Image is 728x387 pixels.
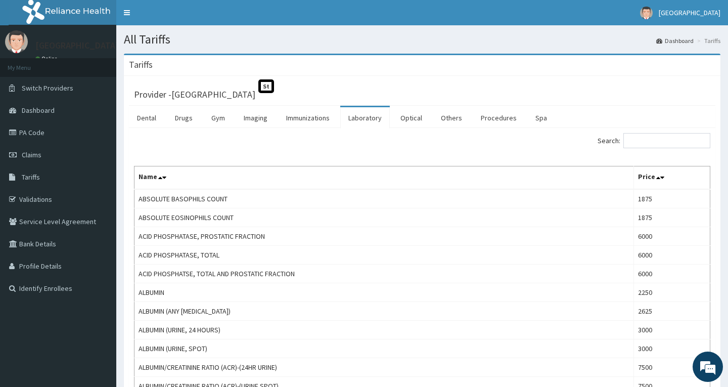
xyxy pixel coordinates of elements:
td: ABSOLUTE BASOPHILS COUNT [134,189,634,208]
input: Search: [623,133,710,148]
img: User Image [640,7,653,19]
th: Price [634,166,710,190]
p: [GEOGRAPHIC_DATA] [35,41,119,50]
th: Name [134,166,634,190]
td: 6000 [634,265,710,283]
td: ABSOLUTE EOSINOPHILS COUNT [134,208,634,227]
td: 3000 [634,339,710,358]
li: Tariffs [695,36,720,45]
a: Gym [203,107,233,128]
td: 3000 [634,321,710,339]
td: 6000 [634,227,710,246]
h1: All Tariffs [124,33,720,46]
span: Switch Providers [22,83,73,93]
a: Dashboard [656,36,694,45]
a: Online [35,55,60,62]
td: ACID PHOSPHATASE, TOTAL [134,246,634,265]
td: ACID PHOSPHATASE, PROSTATIC FRACTION [134,227,634,246]
td: 7500 [634,358,710,377]
a: Imaging [236,107,276,128]
a: Spa [527,107,555,128]
td: ALBUMIN (ANY [MEDICAL_DATA]) [134,302,634,321]
span: [GEOGRAPHIC_DATA] [659,8,720,17]
span: St [258,79,274,93]
a: Drugs [167,107,201,128]
td: ALBUMIN [134,283,634,302]
h3: Provider - [GEOGRAPHIC_DATA] [134,90,255,99]
a: Others [433,107,470,128]
span: Claims [22,150,41,159]
td: 6000 [634,246,710,265]
td: ACID PHOSPHATSE, TOTAL AND PROSTATIC FRACTION [134,265,634,283]
a: Immunizations [278,107,338,128]
span: Dashboard [22,106,55,115]
img: User Image [5,30,28,53]
a: Dental [129,107,164,128]
td: 1875 [634,189,710,208]
a: Procedures [473,107,525,128]
label: Search: [598,133,710,148]
span: Tariffs [22,173,40,182]
td: ALBUMIN/CREATININE RATIO (ACR)-(24HR URINE) [134,358,634,377]
td: 1875 [634,208,710,227]
td: 2250 [634,283,710,302]
h3: Tariffs [129,60,153,69]
a: Laboratory [340,107,390,128]
td: ALBUMIN (URINE, 24 HOURS) [134,321,634,339]
td: ALBUMIN (URINE, SPOT) [134,339,634,358]
td: 2625 [634,302,710,321]
a: Optical [392,107,430,128]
